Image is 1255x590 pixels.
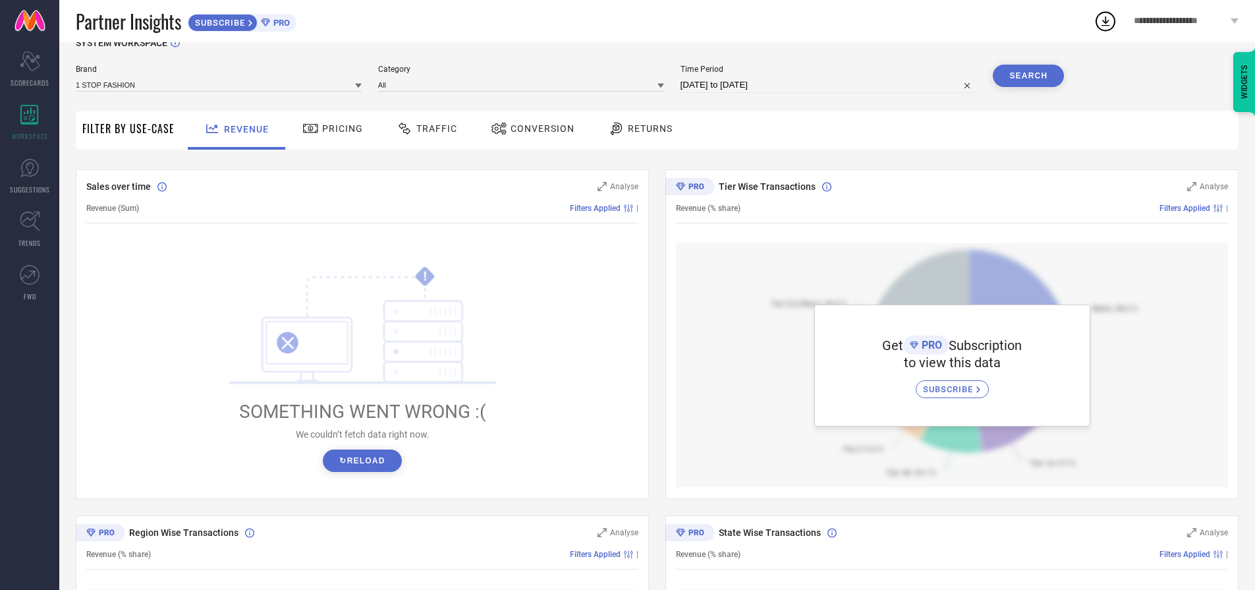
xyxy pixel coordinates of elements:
span: Tier Wise Transactions [719,181,816,192]
a: SUBSCRIBEPRO [188,11,296,32]
span: Analyse [610,182,638,191]
span: Returns [628,123,673,134]
span: Conversion [511,123,574,134]
span: Category [378,65,664,74]
span: Time Period [681,65,977,74]
div: Premium [665,178,714,198]
span: Partner Insights [76,8,181,35]
span: Revenue [224,124,269,134]
tspan: ! [424,269,427,284]
span: Sales over time [86,181,151,192]
a: SUBSCRIBE [916,370,989,398]
span: SUGGESTIONS [10,185,50,194]
span: TRENDS [18,238,41,248]
span: Filters Applied [570,550,621,559]
span: | [1226,550,1228,559]
span: State Wise Transactions [719,527,821,538]
span: SYSTEM WORKSPACE [76,38,167,48]
span: | [636,204,638,213]
span: Brand [76,65,362,74]
svg: Zoom [1187,182,1196,191]
span: Filters Applied [1159,550,1210,559]
span: PRO [918,339,942,351]
span: Analyse [1200,182,1228,191]
input: Select time period [681,77,977,93]
span: Filter By Use-Case [82,121,175,136]
svg: Zoom [598,182,607,191]
span: WORKSPACE [12,131,48,141]
span: SUBSCRIBE [188,18,248,28]
div: Open download list [1094,9,1117,33]
span: Pricing [322,123,363,134]
span: PRO [270,18,290,28]
div: Premium [76,524,125,544]
span: SCORECARDS [11,78,49,88]
span: Revenue (% share) [86,550,151,559]
span: Filters Applied [1159,204,1210,213]
span: SOMETHING WENT WRONG :( [239,401,486,423]
span: Analyse [1200,528,1228,537]
svg: Zoom [1187,528,1196,537]
svg: Zoom [598,528,607,537]
span: Analyse [610,528,638,537]
span: | [636,550,638,559]
span: We couldn’t fetch data right now. [296,429,430,440]
span: Region Wise Transactions [129,527,238,538]
span: Revenue (% share) [676,204,740,213]
span: Revenue (Sum) [86,204,139,213]
span: | [1226,204,1228,213]
span: SUBSCRIBE [923,384,976,394]
button: ↻Reload [323,450,401,472]
button: Search [993,65,1064,87]
span: Revenue (% share) [676,550,740,559]
span: FWD [24,291,36,301]
div: Premium [665,524,714,544]
span: Get [882,338,903,353]
span: Traffic [416,123,457,134]
span: to view this data [904,355,1001,370]
span: Filters Applied [570,204,621,213]
span: Subscription [949,338,1022,353]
